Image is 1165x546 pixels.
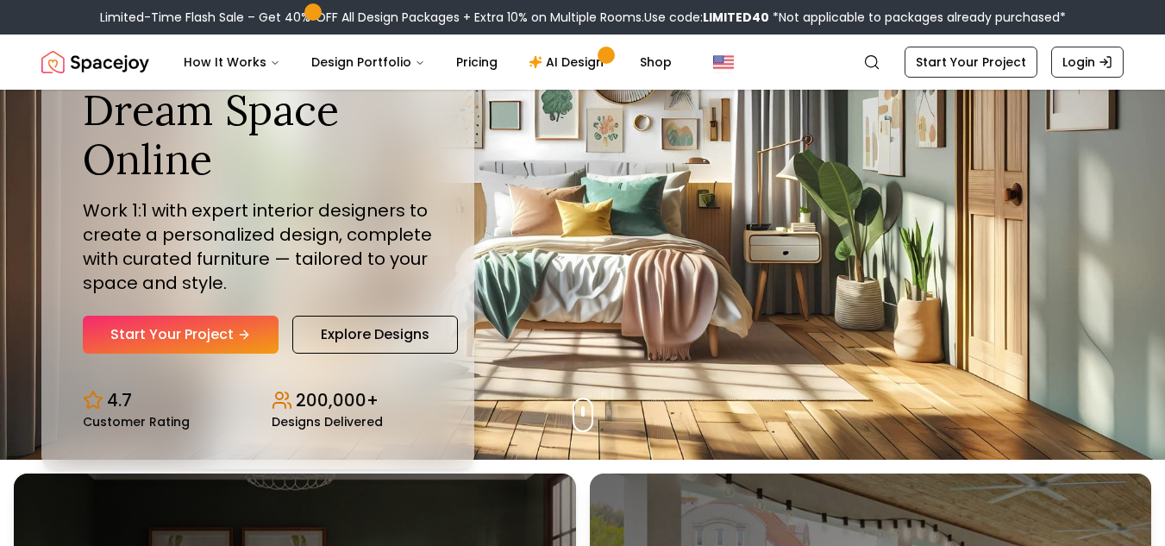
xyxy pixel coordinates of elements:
[626,45,686,79] a: Shop
[83,316,279,354] a: Start Your Project
[905,47,1037,78] a: Start Your Project
[769,9,1066,26] span: *Not applicable to packages already purchased*
[292,316,458,354] a: Explore Designs
[83,374,433,428] div: Design stats
[83,198,433,295] p: Work 1:1 with expert interior designers to create a personalized design, complete with curated fu...
[83,416,190,428] small: Customer Rating
[298,45,439,79] button: Design Portfolio
[442,45,511,79] a: Pricing
[1051,47,1124,78] a: Login
[272,416,383,428] small: Designs Delivered
[296,388,379,412] p: 200,000+
[170,45,686,79] nav: Main
[644,9,769,26] span: Use code:
[713,52,734,72] img: United States
[41,45,149,79] img: Spacejoy Logo
[83,35,433,185] h1: Design Your Dream Space Online
[41,35,1124,90] nav: Global
[100,9,1066,26] div: Limited-Time Flash Sale – Get 40% OFF All Design Packages + Extra 10% on Multiple Rooms.
[107,388,132,412] p: 4.7
[170,45,294,79] button: How It Works
[41,45,149,79] a: Spacejoy
[703,9,769,26] b: LIMITED40
[515,45,623,79] a: AI Design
